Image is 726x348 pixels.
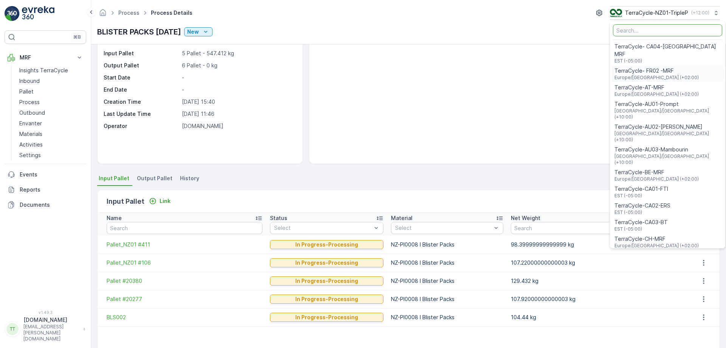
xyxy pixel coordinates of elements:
[184,27,213,36] button: New
[614,146,721,153] span: TerraCycle-AU03-Mambourin
[5,50,86,65] button: MRF
[5,182,86,197] a: Reports
[614,226,668,232] span: EST (-05:00)
[107,295,262,303] a: Pallet #20277
[614,123,721,131] span: TerraCycle-AU02-[PERSON_NAME]
[614,91,699,97] span: Europe/[GEOGRAPHIC_DATA] (+02:00)
[149,9,194,17] span: Process Details
[614,218,668,226] span: TerraCycle-CA03-BT
[295,314,358,321] p: In Progress-Processing
[610,9,622,17] img: TC_7kpGtVS.png
[614,202,670,209] span: TerraCycle-CA02-ERS
[614,193,668,199] span: EST (-05:00)
[16,97,86,108] a: Process
[107,222,262,234] input: Search
[118,9,140,16] a: Process
[691,10,709,16] p: ( +12:00 )
[387,290,507,308] td: NZ-PI0008 I Blister Packs
[104,86,179,94] p: End Date
[5,6,20,21] img: logo
[19,130,42,138] p: Materials
[99,175,129,182] span: Input Pallet
[20,54,71,61] p: MRF
[614,100,721,108] span: TerraCycle-AU01-Prompt
[19,120,42,127] p: Envanter
[613,24,722,36] input: Search...
[270,276,383,286] button: In Progress-Processing
[20,186,83,194] p: Reports
[182,98,295,106] p: [DATE] 15:40
[614,67,699,75] span: TerraCycle- FR02 -MRF
[20,201,83,209] p: Documents
[614,235,699,243] span: TerraCycle-CH-MRF
[614,43,721,58] span: TerraCycle- CA04-[GEOGRAPHIC_DATA] MRF
[270,258,383,267] button: In Progress-Processing
[73,34,81,40] p: ⌘B
[16,118,86,129] a: Envanter
[270,214,287,222] p: Status
[5,316,86,342] button: TT[DOMAIN_NAME][EMAIL_ADDRESS][PERSON_NAME][DOMAIN_NAME]
[97,26,181,37] p: BLISTER PACKS [DATE]
[19,88,34,95] p: Pallet
[625,9,688,17] p: TerraCycle-NZ01-TripleP
[19,67,68,74] p: Insights TerraCycle
[187,28,199,36] p: New
[614,209,670,215] span: EST (-05:00)
[104,74,179,81] p: Start Date
[507,290,687,308] td: 107.92000000000003 kg
[146,197,174,206] button: Link
[614,243,699,249] span: Europe/[GEOGRAPHIC_DATA] (+02:00)
[614,153,721,165] span: [GEOGRAPHIC_DATA]/[GEOGRAPHIC_DATA] (+10:00)
[104,62,179,69] p: Output Pallet
[295,277,358,285] p: In Progress-Processing
[16,139,86,150] a: Activities
[395,224,492,232] p: Select
[107,277,262,285] a: Pallet #20380
[387,272,507,290] td: NZ-PI0008 I Blister Packs
[182,50,295,57] p: 5 Pallet - 547.412 kg
[182,86,295,94] p: -
[182,74,295,81] p: -
[16,150,86,161] a: Settings
[507,236,687,254] td: 98.39999999999999 kg
[614,84,699,91] span: TerraCycle-AT-MRF
[23,316,79,324] p: [DOMAIN_NAME]
[391,214,413,222] p: Material
[19,98,40,106] p: Process
[107,259,262,267] a: Pallet_NZ01 #106
[295,259,358,267] p: In Progress-Processing
[104,98,179,106] p: Creation Time
[16,129,86,139] a: Materials
[5,197,86,212] a: Documents
[387,236,507,254] td: NZ-PI0008 I Blister Packs
[614,108,721,120] span: [GEOGRAPHIC_DATA]/[GEOGRAPHIC_DATA] (+10:00)
[137,175,172,182] span: Output Pallet
[511,214,540,222] p: Net Weight
[507,308,687,326] td: 104.44 kg
[614,185,668,193] span: TerraCycle-CA01-FTI
[614,58,721,64] span: EST (-05:00)
[274,224,372,232] p: Select
[107,314,262,321] a: BLS002
[270,295,383,304] button: In Progress-Processing
[22,6,54,21] img: logo_light-DOdMpM7g.png
[270,240,383,249] button: In Progress-Processing
[19,141,43,148] p: Activities
[104,110,179,118] p: Last Update Time
[19,151,41,159] p: Settings
[160,197,171,205] p: Link
[19,109,45,117] p: Outbound
[107,241,262,248] a: Pallet_NZ01 #411
[270,313,383,322] button: In Progress-Processing
[5,167,86,182] a: Events
[610,6,720,20] button: TerraCycle-NZ01-TripleP(+12:00)
[16,76,86,86] a: Inbound
[23,324,79,342] p: [EMAIL_ADDRESS][PERSON_NAME][DOMAIN_NAME]
[507,272,687,290] td: 129.432 kg
[614,75,699,81] span: Europe/[GEOGRAPHIC_DATA] (+02:00)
